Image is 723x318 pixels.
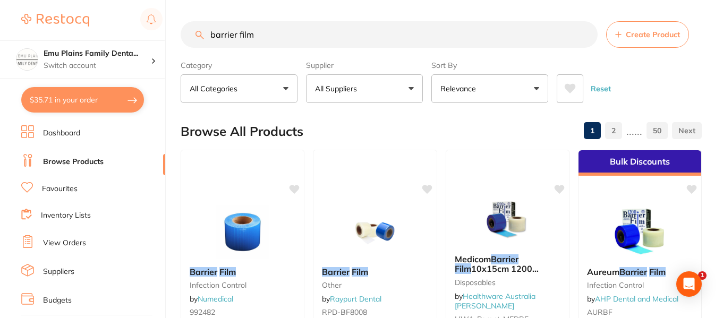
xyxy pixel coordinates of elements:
[587,294,678,304] span: by
[315,83,361,94] p: All Suppliers
[676,271,702,297] div: Open Intercom Messenger
[208,205,277,259] img: Barrier Film
[455,263,539,283] span: 10x15cm 1200 Sheets/Roll
[606,21,689,48] button: Create Product
[440,83,480,94] p: Relevance
[190,267,295,277] b: Barrier Film
[44,48,151,59] h4: Emu Plains Family Dental
[431,61,548,70] label: Sort By
[190,294,233,304] span: by
[21,14,89,27] img: Restocq Logo
[330,294,381,304] a: Raypurt Dental
[605,205,674,259] img: Aureum Barrier Film
[649,267,666,277] em: Film
[587,281,693,289] small: infection control
[619,267,647,277] em: Barrier
[43,157,104,167] a: Browse Products
[341,205,410,259] img: Barrier Film
[181,61,297,70] label: Category
[43,295,72,306] a: Budgets
[352,267,368,277] em: Film
[605,120,622,141] a: 2
[698,271,707,280] span: 1
[44,61,151,71] p: Switch account
[455,278,560,287] small: Disposables
[455,254,560,274] b: Medicom Barrier Film 10x15cm 1200 Sheets/Roll
[181,124,303,139] h2: Browse All Products
[491,254,518,264] em: Barrier
[43,267,74,277] a: Suppliers
[626,30,680,39] span: Create Product
[584,120,601,141] a: 1
[595,294,678,304] a: AHP Dental and Medical
[587,267,619,277] span: Aureum
[16,49,38,70] img: Emu Plains Family Dental
[587,307,613,317] span: AURBF
[322,294,381,304] span: by
[306,61,423,70] label: Supplier
[21,87,144,113] button: $35.71 in your order
[41,210,91,221] a: Inventory Lists
[306,74,423,103] button: All Suppliers
[588,74,614,103] button: Reset
[43,128,80,139] a: Dashboard
[43,238,86,248] a: View Orders
[473,193,542,246] img: Medicom Barrier Film 10x15cm 1200 Sheets/Roll
[190,83,242,94] p: All Categories
[21,8,89,32] a: Restocq Logo
[587,267,693,277] b: Aureum Barrier Film
[219,267,236,277] em: Film
[579,150,701,176] div: Bulk Discounts
[322,281,428,289] small: other
[626,125,642,137] p: ......
[455,291,535,311] a: Healthware Australia [PERSON_NAME]
[190,281,295,289] small: infection control
[322,307,367,317] span: RPD-BF8008
[42,184,78,194] a: Favourites
[455,291,535,311] span: by
[181,74,297,103] button: All Categories
[190,307,215,317] span: 992482
[431,74,548,103] button: Relevance
[190,267,217,277] em: Barrier
[198,294,233,304] a: Numedical
[181,21,598,48] input: Search Products
[322,267,428,277] b: Barrier Film
[322,267,350,277] em: Barrier
[455,263,471,274] em: Film
[455,254,491,264] span: Medicom
[647,120,668,141] a: 50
